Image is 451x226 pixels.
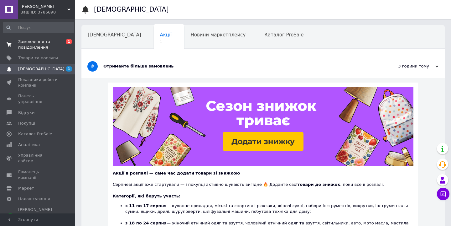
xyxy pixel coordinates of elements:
span: 1 [66,66,72,72]
span: Відгуки [18,110,34,116]
span: Маркет [18,186,34,191]
b: Категорії, які беруть участь: [113,194,180,198]
b: Акції в розпалі — саме час додати товари зі знижкою [113,171,240,175]
span: [DEMOGRAPHIC_DATA] [18,66,65,72]
span: Акції [160,32,172,38]
span: Показники роботи компанії [18,77,58,88]
li: — кухонне приладдя, міські та спортивні рюкзаки, жіночі сукні, набори інструментів, викрутки, інс... [125,203,413,220]
div: Ваш ID: 3786898 [20,9,75,15]
div: 3 години тому [376,63,438,69]
span: Гаманець компанії [18,169,58,180]
b: з 11 по 17 серпня [125,203,167,208]
span: Аналітика [18,142,40,148]
button: Чат з покупцем [437,188,449,200]
div: Отримайте більше замовлень [103,63,376,69]
b: з 18 по 24 серпня [125,221,167,225]
span: Каталог ProSale [264,32,303,38]
span: [DEMOGRAPHIC_DATA] [88,32,141,38]
span: Мері Кей Ніна [20,4,67,9]
span: Товари та послуги [18,55,58,61]
div: Серпневі акції вже стартували — і покупці активно шукають вигідне 🔥 Додайте свої , поки все в роз... [113,176,413,187]
span: Каталог ProSale [18,131,52,137]
span: 1 [66,39,72,44]
span: Управління сайтом [18,153,58,164]
span: 1 [160,39,172,44]
input: Пошук [3,22,74,33]
span: Покупці [18,121,35,126]
span: [PERSON_NAME] та рахунки [18,207,58,224]
span: Налаштування [18,196,50,202]
span: Замовлення та повідомлення [18,39,58,50]
span: Новини маркетплейсу [190,32,246,38]
h1: [DEMOGRAPHIC_DATA] [94,6,169,13]
span: Панель управління [18,93,58,105]
b: товари до знижок [298,182,340,187]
